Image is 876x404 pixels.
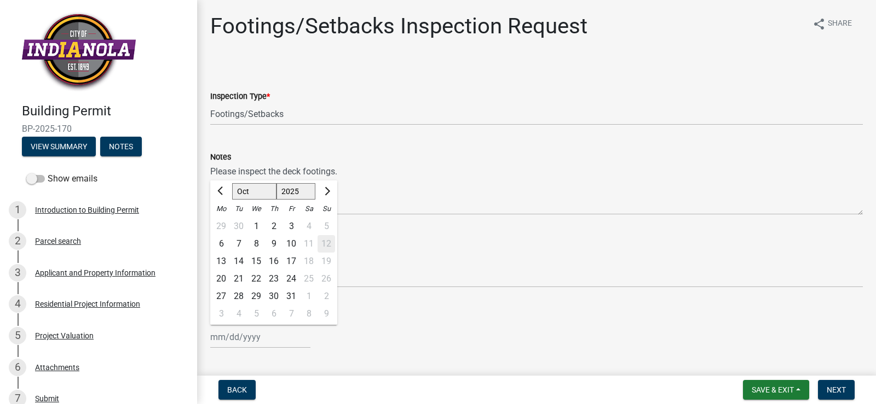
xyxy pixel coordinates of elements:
div: Wednesday, October 15, 2025 [247,253,265,270]
i: share [812,17,826,31]
div: 6 [265,305,283,323]
div: Tuesday, November 4, 2025 [230,305,247,323]
div: Thursday, October 9, 2025 [265,235,283,253]
div: Monday, October 27, 2025 [212,288,230,305]
div: 3 [212,305,230,323]
div: 29 [212,218,230,235]
div: 30 [265,288,283,305]
span: Back [227,385,247,394]
div: Monday, October 6, 2025 [212,235,230,253]
span: Next [827,385,846,394]
div: Monday, November 3, 2025 [212,305,230,323]
div: Project Valuation [35,332,94,339]
img: City of Indianola, Iowa [22,11,136,92]
label: Notes [210,154,231,161]
input: mm/dd/yyyy [210,326,310,348]
div: Applicant and Property Information [35,269,155,277]
div: Thursday, November 6, 2025 [265,305,283,323]
div: 16 [265,253,283,270]
button: Save & Exit [743,380,809,400]
div: 30 [230,218,247,235]
div: Thursday, October 30, 2025 [265,288,283,305]
h4: Building Permit [22,103,188,119]
div: Th [265,200,283,218]
div: 5 [247,305,265,323]
div: 24 [283,270,300,288]
div: 17 [283,253,300,270]
div: Su [318,200,335,218]
div: We [247,200,265,218]
div: 4 [9,295,26,313]
wm-modal-confirm: Summary [22,143,96,151]
div: Wednesday, October 22, 2025 [247,270,265,288]
div: Attachments [35,364,79,371]
div: 23 [265,270,283,288]
div: Thursday, October 2, 2025 [265,218,283,235]
div: Tuesday, October 21, 2025 [230,270,247,288]
div: 22 [247,270,265,288]
label: Show emails [26,172,97,185]
div: Friday, October 24, 2025 [283,270,300,288]
div: 1 [247,218,265,235]
div: Tuesday, September 30, 2025 [230,218,247,235]
div: 4 [230,305,247,323]
div: 2 [9,232,26,250]
button: Next month [320,183,333,200]
div: 28 [230,288,247,305]
label: Inspection Type [210,93,270,101]
div: 20 [212,270,230,288]
div: 15 [247,253,265,270]
div: Wednesday, November 5, 2025 [247,305,265,323]
select: Select year [276,183,316,200]
div: Wednesday, October 1, 2025 [247,218,265,235]
div: 5 [9,327,26,344]
h1: Footings/Setbacks Inspection Request [210,13,587,39]
div: Friday, October 3, 2025 [283,218,300,235]
div: 31 [283,288,300,305]
wm-modal-confirm: Notes [100,143,142,151]
div: Monday, October 20, 2025 [212,270,230,288]
div: Friday, October 10, 2025 [283,235,300,253]
div: Thursday, October 23, 2025 [265,270,283,288]
div: Residential Project Information [35,300,140,308]
div: 8 [247,235,265,253]
div: Friday, October 17, 2025 [283,253,300,270]
div: 10 [283,235,300,253]
div: Friday, November 7, 2025 [283,305,300,323]
div: Wednesday, October 29, 2025 [247,288,265,305]
span: BP-2025-170 [22,124,175,134]
button: shareShare [804,13,861,34]
div: Submit [35,395,59,402]
div: Mo [212,200,230,218]
div: Tu [230,200,247,218]
button: Next [818,380,855,400]
div: Fr [283,200,300,218]
div: Tuesday, October 7, 2025 [230,235,247,253]
select: Select month [232,183,276,200]
button: Previous month [215,183,228,200]
div: Monday, September 29, 2025 [212,218,230,235]
div: Thursday, October 16, 2025 [265,253,283,270]
button: Notes [100,137,142,156]
div: Parcel search [35,237,81,245]
button: View Summary [22,137,96,156]
div: 6 [9,359,26,376]
div: Tuesday, October 28, 2025 [230,288,247,305]
div: Wednesday, October 8, 2025 [247,235,265,253]
div: 13 [212,253,230,270]
div: 14 [230,253,247,270]
button: Back [218,380,256,400]
div: 1 [9,201,26,219]
div: 3 [283,218,300,235]
span: Share [828,17,852,31]
div: 7 [230,235,247,253]
div: 29 [247,288,265,305]
div: 6 [212,235,230,253]
span: Save & Exit [752,385,794,394]
div: 3 [9,264,26,282]
div: Monday, October 13, 2025 [212,253,230,270]
div: Introduction to Building Permit [35,206,139,214]
div: 27 [212,288,230,305]
div: 7 [283,305,300,323]
div: Sa [300,200,318,218]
